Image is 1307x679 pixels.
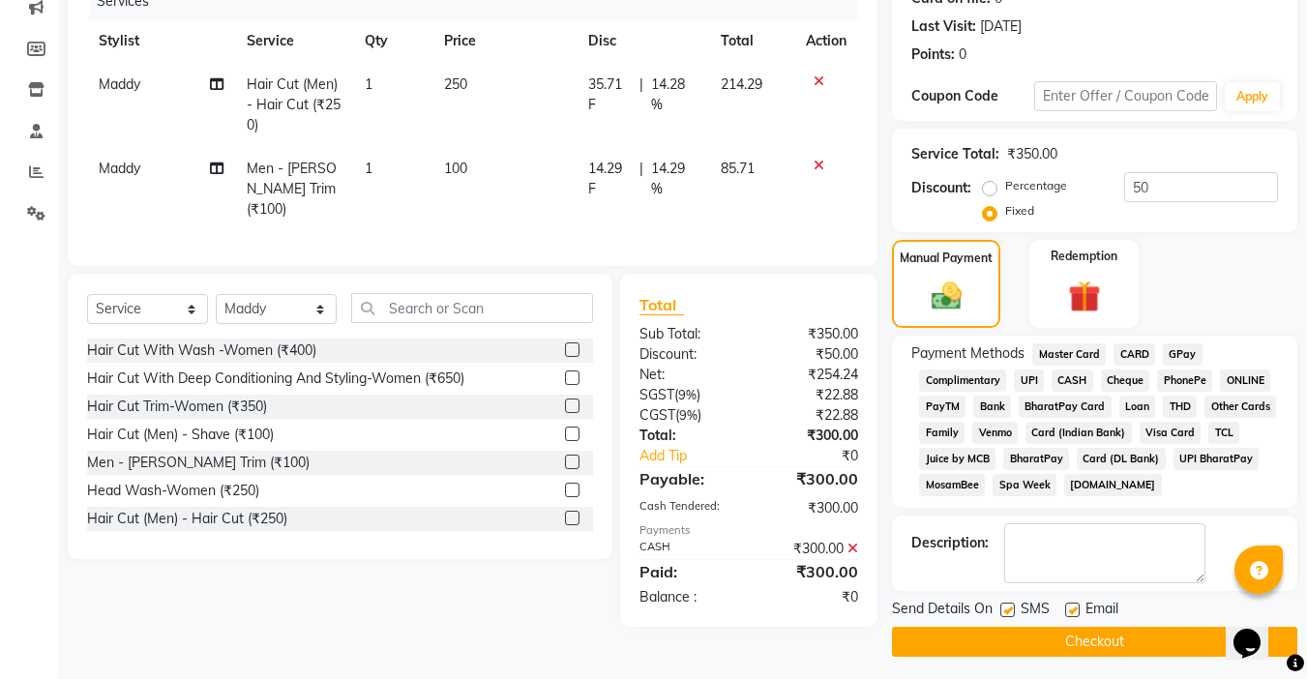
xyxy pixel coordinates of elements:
[709,19,794,63] th: Total
[911,16,976,37] div: Last Visit:
[959,44,966,65] div: 0
[749,560,873,583] div: ₹300.00
[1220,369,1270,392] span: ONLINE
[625,385,749,405] div: ( )
[625,365,749,385] div: Net:
[1014,369,1044,392] span: UPI
[1025,422,1132,444] span: Card (Indian Bank)
[1114,343,1155,366] span: CARD
[678,387,697,402] span: 9%
[444,75,467,93] span: 250
[794,19,858,63] th: Action
[892,599,993,623] span: Send Details On
[87,453,310,473] div: Men - [PERSON_NAME] Trim (₹100)
[87,397,267,417] div: Hair Cut Trim-Women (₹350)
[99,160,140,177] span: Maddy
[639,522,858,539] div: Payments
[651,74,698,115] span: 14.28 %
[365,75,372,93] span: 1
[749,587,873,607] div: ₹0
[892,627,1297,657] button: Checkout
[1005,202,1034,220] label: Fixed
[1064,474,1162,496] span: [DOMAIN_NAME]
[99,75,140,93] span: Maddy
[588,74,632,115] span: 35.71 F
[625,498,749,518] div: Cash Tendered:
[625,344,749,365] div: Discount:
[1204,396,1276,418] span: Other Cards
[749,467,873,490] div: ₹300.00
[639,295,684,315] span: Total
[911,144,999,164] div: Service Total:
[247,160,337,218] span: Men - [PERSON_NAME] Trim (₹100)
[1021,599,1050,623] span: SMS
[1034,81,1217,111] input: Enter Offer / Coupon Code
[1077,448,1166,470] span: Card (DL Bank)
[1208,422,1239,444] span: TCL
[770,446,874,466] div: ₹0
[87,481,259,501] div: Head Wash-Women (₹250)
[721,75,762,93] span: 214.29
[749,385,873,405] div: ₹22.88
[1051,248,1117,265] label: Redemption
[972,422,1018,444] span: Venmo
[1003,448,1069,470] span: BharatPay
[922,279,971,313] img: _cash.svg
[973,396,1011,418] span: Bank
[919,422,965,444] span: Family
[87,19,235,63] th: Stylist
[1163,396,1197,418] span: THD
[87,509,287,529] div: Hair Cut (Men) - Hair Cut (₹250)
[235,19,354,63] th: Service
[1052,369,1093,392] span: CASH
[911,178,971,198] div: Discount:
[749,426,873,446] div: ₹300.00
[625,467,749,490] div: Payable:
[749,539,873,559] div: ₹300.00
[639,386,674,403] span: SGST
[625,560,749,583] div: Paid:
[749,365,873,385] div: ₹254.24
[625,539,749,559] div: CASH
[625,426,749,446] div: Total:
[1157,369,1212,392] span: PhonePe
[639,159,643,199] span: |
[1101,369,1150,392] span: Cheque
[1019,396,1112,418] span: BharatPay Card
[1007,144,1057,164] div: ₹350.00
[749,344,873,365] div: ₹50.00
[919,369,1006,392] span: Complimentary
[625,446,769,466] a: Add Tip
[1058,277,1111,316] img: _gift.svg
[353,19,431,63] th: Qty
[749,498,873,518] div: ₹300.00
[351,293,593,323] input: Search or Scan
[651,159,698,199] span: 14.29 %
[911,86,1033,106] div: Coupon Code
[993,474,1056,496] span: Spa Week
[900,250,993,267] label: Manual Payment
[639,74,643,115] span: |
[1085,599,1118,623] span: Email
[87,369,464,389] div: Hair Cut With Deep Conditioning And Styling-Women (₹650)
[365,160,372,177] span: 1
[980,16,1022,37] div: [DATE]
[1005,177,1067,194] label: Percentage
[749,324,873,344] div: ₹350.00
[911,44,955,65] div: Points:
[639,406,675,424] span: CGST
[679,407,698,423] span: 9%
[625,324,749,344] div: Sub Total:
[1140,422,1202,444] span: Visa Card
[625,405,749,426] div: ( )
[1225,82,1280,111] button: Apply
[444,160,467,177] span: 100
[721,160,755,177] span: 85.71
[919,474,985,496] span: MosamBee
[1226,602,1288,660] iframe: chat widget
[588,159,632,199] span: 14.29 F
[432,19,577,63] th: Price
[247,75,341,133] span: Hair Cut (Men) - Hair Cut (₹250)
[1173,448,1260,470] span: UPI BharatPay
[911,343,1025,364] span: Payment Methods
